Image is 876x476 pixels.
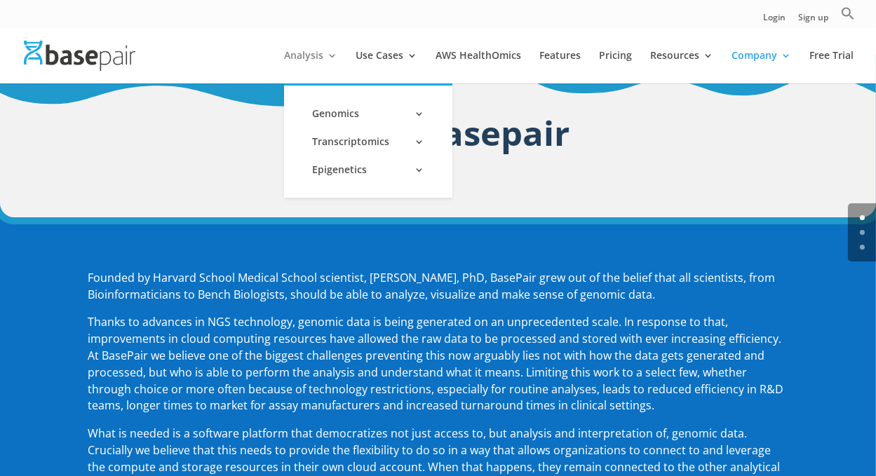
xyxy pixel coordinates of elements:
a: AWS HealthOmics [436,50,521,83]
a: Resources [650,50,713,83]
a: Free Trial [809,50,854,83]
a: 1 [860,230,865,235]
svg: Search [841,6,855,20]
a: 0 [860,215,865,220]
a: Company [732,50,791,83]
p: Founded by Harvard School Medical School scientist, [PERSON_NAME], PhD, BasePair grew out of the ... [88,270,788,315]
a: Transcriptomics [298,128,438,156]
img: Basepair [24,41,135,71]
a: Search Icon Link [841,6,855,28]
a: Pricing [599,50,632,83]
a: Genomics [298,100,438,128]
span: Thanks to advances in NGS technology, genomic data is being generated on an unprecedented scale. ... [88,314,783,413]
a: Features [539,50,581,83]
a: Epigenetics [298,156,438,184]
a: Login [763,13,786,28]
a: 2 [860,245,865,250]
a: Sign up [798,13,828,28]
a: Analysis [284,50,337,83]
a: Use Cases [356,50,417,83]
h1: About Basepair [88,108,788,165]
